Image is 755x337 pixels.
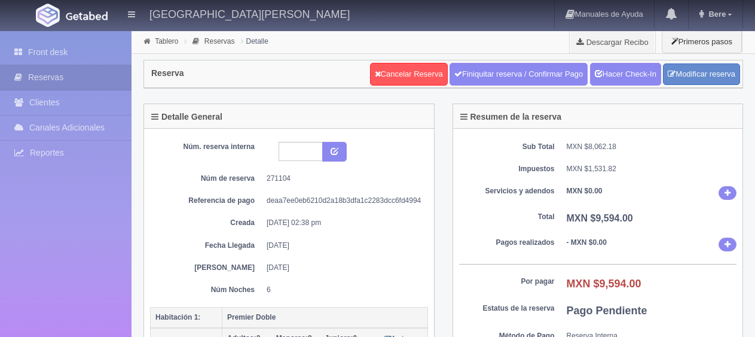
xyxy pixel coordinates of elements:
[66,11,108,20] img: Getabed
[460,113,562,122] h4: Resumen de la reserva
[567,305,647,317] b: Pago Pendiente
[459,303,555,314] dt: Estatus de la reserva
[159,263,255,273] dt: [PERSON_NAME]
[567,142,737,152] dd: MXN $8,062.18
[155,313,200,321] b: Habitación 1:
[159,285,255,295] dt: Núm Noches
[267,196,419,206] dd: deaa7ee0eb6210d2a18b3dfa1c2283dcc6fd4994
[151,69,184,78] h4: Reserva
[159,174,255,184] dt: Núm de reserva
[159,218,255,228] dt: Creada
[267,218,419,228] dd: [DATE] 02:38 pm
[567,278,641,290] b: MXN $9,594.00
[459,238,555,248] dt: Pagos realizados
[159,142,255,152] dt: Núm. reserva interna
[459,164,555,174] dt: Impuestos
[159,196,255,206] dt: Referencia de pago
[267,241,419,251] dd: [DATE]
[567,238,607,247] b: - MXN $0.00
[567,187,603,195] b: MXN $0.00
[204,37,235,45] a: Reservas
[459,142,555,152] dt: Sub Total
[662,30,742,53] button: Primeros pasos
[159,241,255,251] dt: Fecha Llegada
[590,63,661,86] a: Hacer Check-In
[151,113,222,122] h4: Detalle General
[155,37,178,45] a: Tablero
[36,4,60,27] img: Getabed
[567,213,633,223] b: MXN $9,594.00
[267,174,419,184] dd: 271104
[459,277,555,287] dt: Por pagar
[370,63,448,86] a: Cancelar Reserva
[567,164,737,174] dd: MXN $1,531.82
[238,35,271,47] li: Detalle
[459,212,555,222] dt: Total
[149,6,350,21] h4: [GEOGRAPHIC_DATA][PERSON_NAME]
[663,63,740,86] a: Modificar reserva
[267,263,419,273] dd: [DATE]
[222,307,428,328] th: Premier Doble
[267,285,419,295] dd: 6
[459,186,555,196] dt: Servicios y adendos
[570,30,655,54] a: Descargar Recibo
[450,63,588,86] a: Finiquitar reserva / Confirmar Pago
[705,10,726,19] span: Bere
